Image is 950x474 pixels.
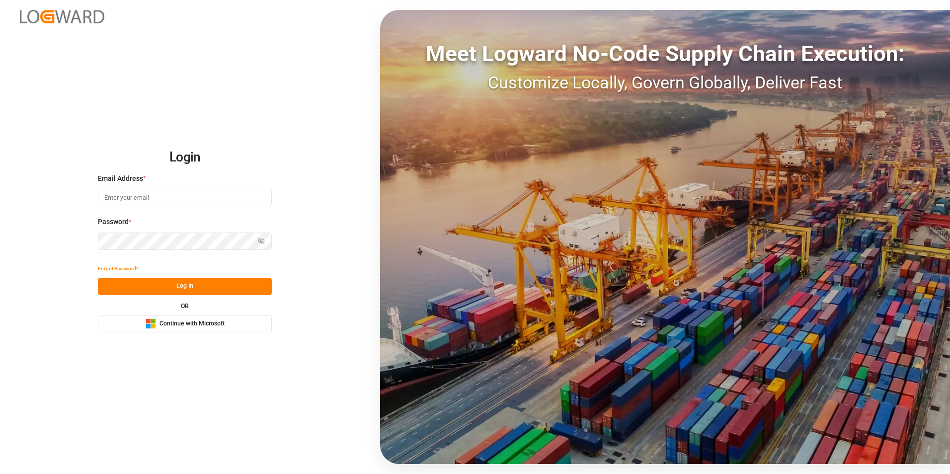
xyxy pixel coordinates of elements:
[98,142,272,173] h2: Login
[98,260,139,278] button: Forgot Password?
[98,315,272,332] button: Continue with Microsoft
[380,70,950,95] div: Customize Locally, Govern Globally, Deliver Fast
[181,303,189,309] small: OR
[98,189,272,206] input: Enter your email
[98,217,129,227] span: Password
[380,37,950,70] div: Meet Logward No-Code Supply Chain Execution:
[159,319,225,328] span: Continue with Microsoft
[20,10,104,23] img: Logward_new_orange.png
[98,173,143,184] span: Email Address
[98,278,272,295] button: Log In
